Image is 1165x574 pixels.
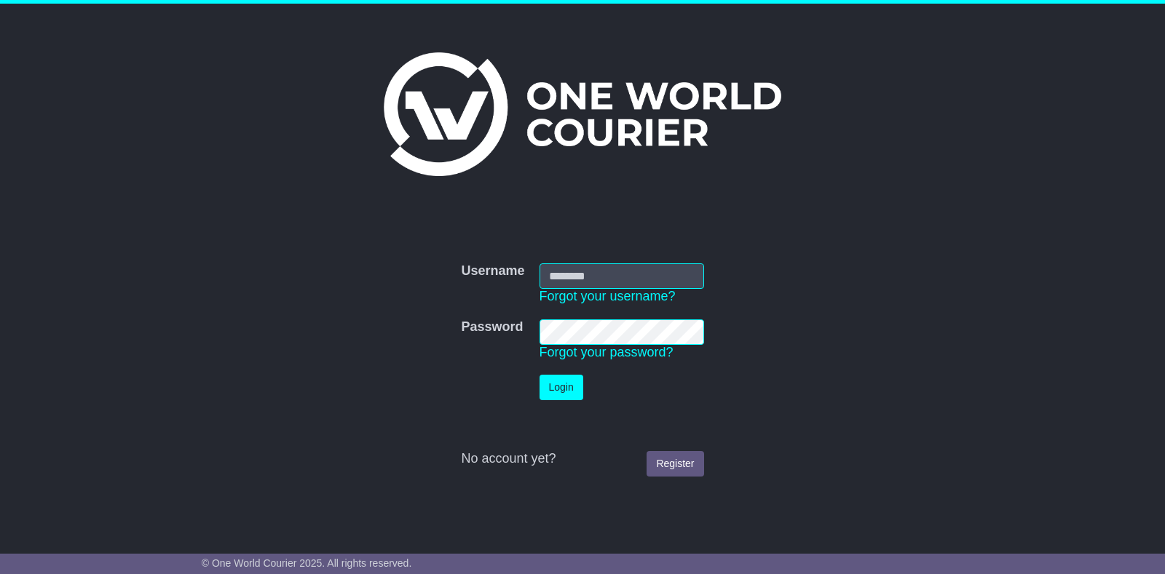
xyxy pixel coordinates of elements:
[540,345,674,359] a: Forgot your password?
[461,451,703,467] div: No account yet?
[461,319,523,335] label: Password
[647,451,703,477] a: Register
[540,289,676,303] a: Forgot your username?
[540,375,583,400] button: Login
[202,557,412,569] span: © One World Courier 2025. All rights reserved.
[384,52,781,176] img: One World
[461,263,524,279] label: Username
